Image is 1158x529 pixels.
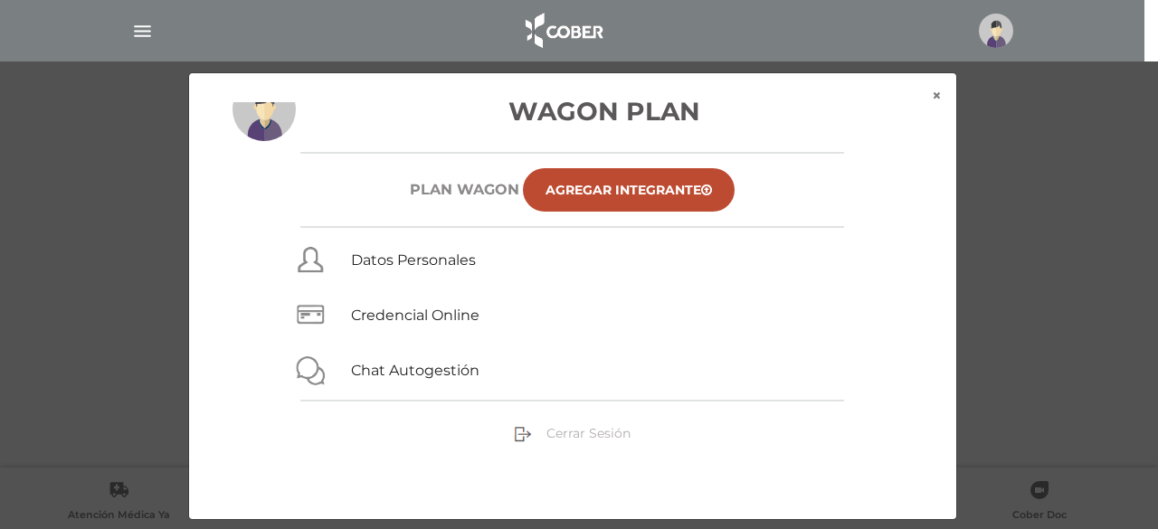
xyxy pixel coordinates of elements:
[514,424,631,440] a: Cerrar Sesión
[917,73,956,118] button: ×
[351,362,479,379] a: Chat Autogestión
[546,425,631,441] span: Cerrar Sesión
[979,14,1013,48] img: profile-placeholder.svg
[410,181,519,198] h6: Plan WAGON
[523,168,735,212] a: Agregar Integrante
[233,78,296,141] img: profile-placeholder.svg
[233,92,913,130] h3: Wagon Plan
[131,20,154,43] img: Cober_menu-lines-white.svg
[514,425,532,443] img: sign-out.png
[351,251,476,269] a: Datos Personales
[516,9,611,52] img: logo_cober_home-white.png
[351,307,479,324] a: Credencial Online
